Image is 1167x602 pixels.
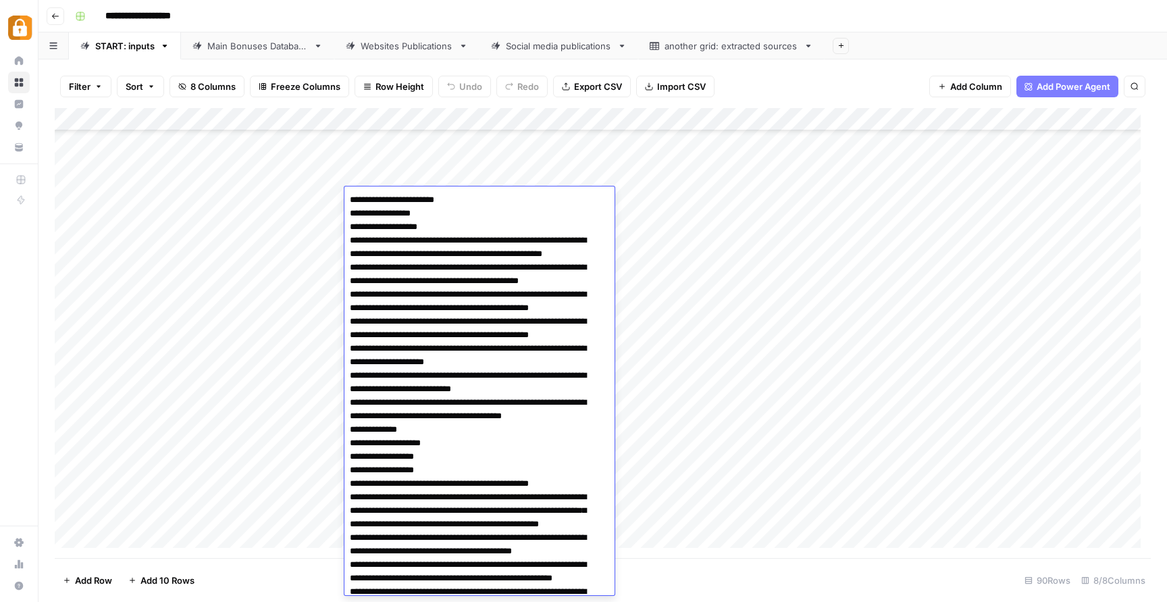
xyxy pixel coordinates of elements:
[75,574,112,587] span: Add Row
[117,76,164,97] button: Sort
[55,570,120,591] button: Add Row
[553,76,631,97] button: Export CSV
[1037,80,1110,93] span: Add Power Agent
[8,553,30,575] a: Usage
[8,93,30,115] a: Insights
[361,39,453,53] div: Websites Publications
[60,76,111,97] button: Filter
[334,32,479,59] a: Websites Publications
[207,39,308,53] div: Main Bonuses Database
[8,575,30,597] button: Help + Support
[126,80,143,93] span: Sort
[950,80,1002,93] span: Add Column
[69,32,181,59] a: START: inputs
[929,76,1011,97] button: Add Column
[496,76,548,97] button: Redo
[665,39,798,53] div: another grid: extracted sources
[181,32,334,59] a: Main Bonuses Database
[459,80,482,93] span: Undo
[120,570,203,591] button: Add 10 Rows
[95,39,155,53] div: START: inputs
[636,76,715,97] button: Import CSV
[638,32,825,59] a: another grid: extracted sources
[375,80,424,93] span: Row Height
[8,50,30,72] a: Home
[1016,76,1118,97] button: Add Power Agent
[1019,570,1076,591] div: 90 Rows
[574,80,622,93] span: Export CSV
[8,16,32,40] img: Adzz Logo
[355,76,433,97] button: Row Height
[190,80,236,93] span: 8 Columns
[271,80,340,93] span: Freeze Columns
[69,80,90,93] span: Filter
[140,574,194,587] span: Add 10 Rows
[506,39,612,53] div: Social media publications
[8,532,30,553] a: Settings
[8,11,30,45] button: Workspace: Adzz
[517,80,539,93] span: Redo
[8,72,30,93] a: Browse
[8,115,30,136] a: Opportunities
[657,80,706,93] span: Import CSV
[170,76,244,97] button: 8 Columns
[8,136,30,158] a: Your Data
[479,32,638,59] a: Social media publications
[438,76,491,97] button: Undo
[1076,570,1151,591] div: 8/8 Columns
[250,76,349,97] button: Freeze Columns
